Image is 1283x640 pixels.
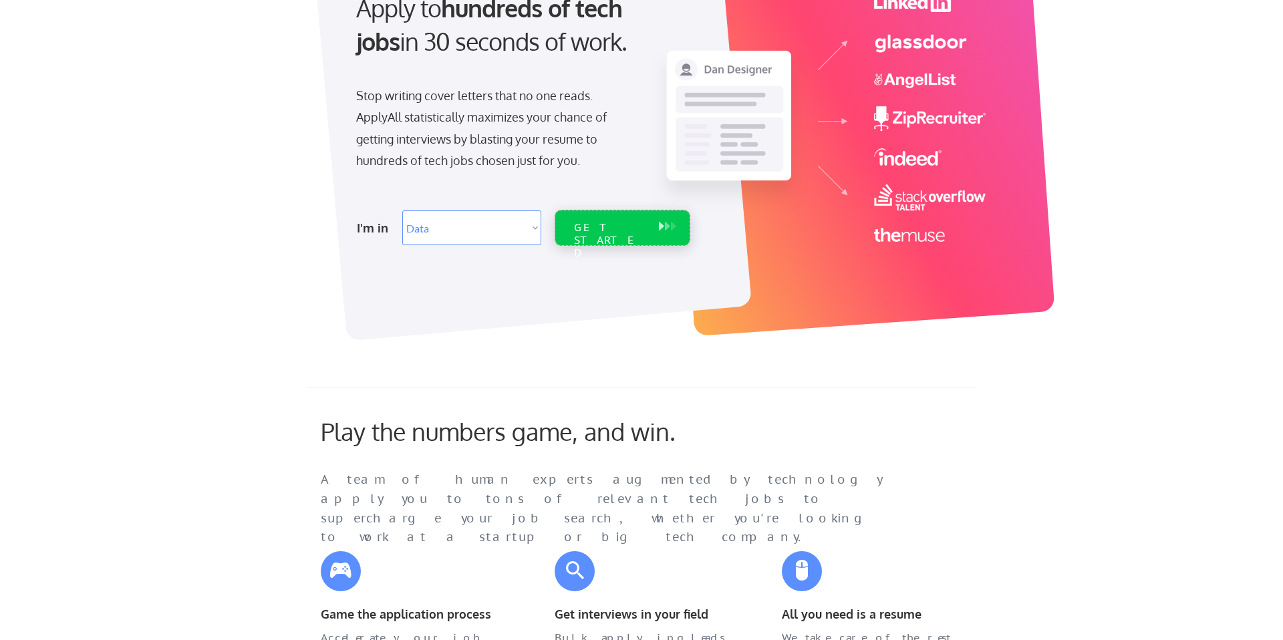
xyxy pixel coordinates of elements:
div: A team of human experts augmented by technology apply you to tons of relevant tech jobs to superc... [321,470,909,547]
div: I'm in [357,217,394,238]
div: Game the application process [321,605,501,624]
div: Get interviews in your field [555,605,735,624]
div: All you need is a resume [782,605,962,624]
div: Stop writing cover letters that no one reads. ApplyAll statistically maximizes your chance of get... [356,85,631,172]
div: GET STARTED [574,221,646,260]
div: Play the numbers game, and win. [321,417,735,446]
